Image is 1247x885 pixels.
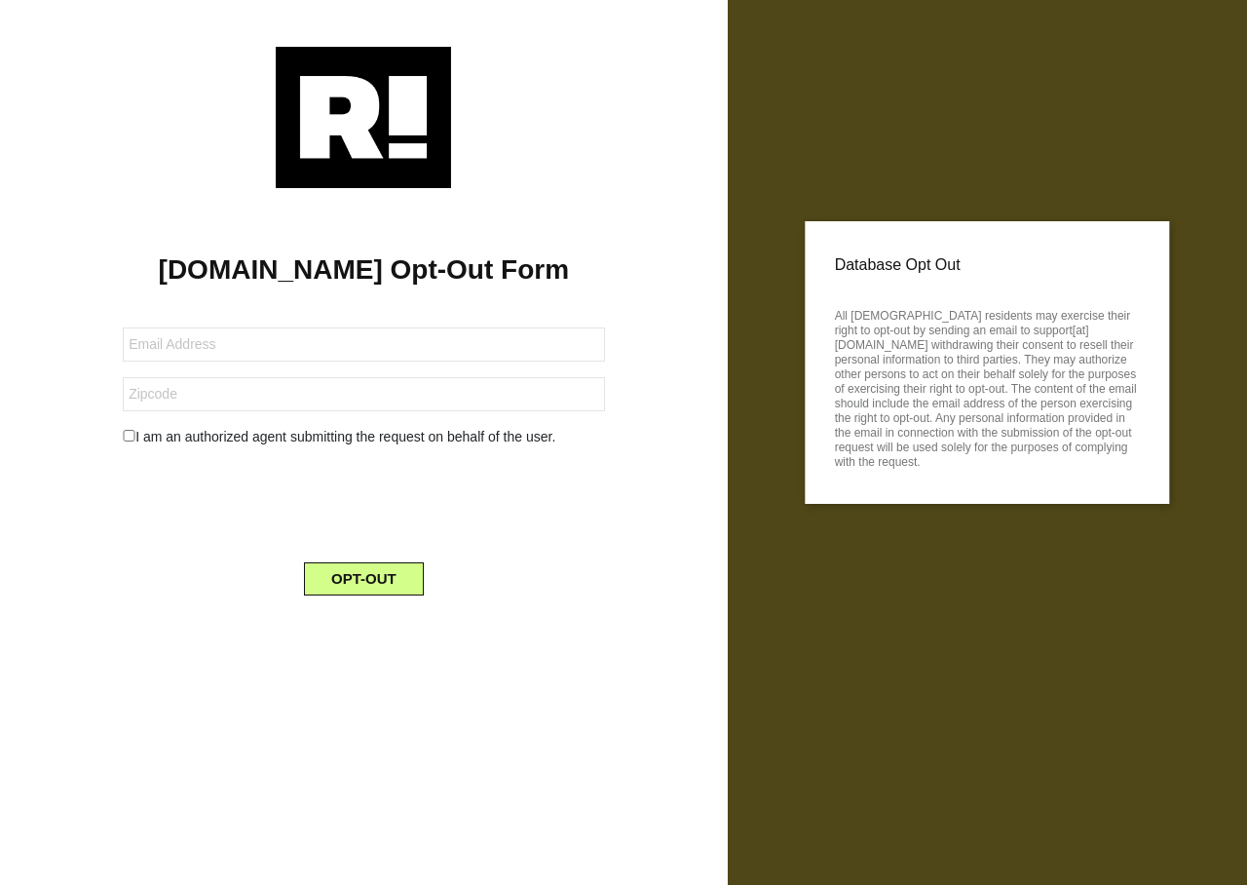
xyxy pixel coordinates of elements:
[108,427,619,447] div: I am an authorized agent submitting the request on behalf of the user.
[29,253,699,287] h1: [DOMAIN_NAME] Opt-Out Form
[276,47,451,188] img: Retention.com
[215,463,511,539] iframe: reCAPTCHA
[304,562,424,596] button: OPT-OUT
[835,303,1140,470] p: All [DEMOGRAPHIC_DATA] residents may exercise their right to opt-out by sending an email to suppo...
[835,250,1140,280] p: Database Opt Out
[123,327,604,362] input: Email Address
[123,377,604,411] input: Zipcode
